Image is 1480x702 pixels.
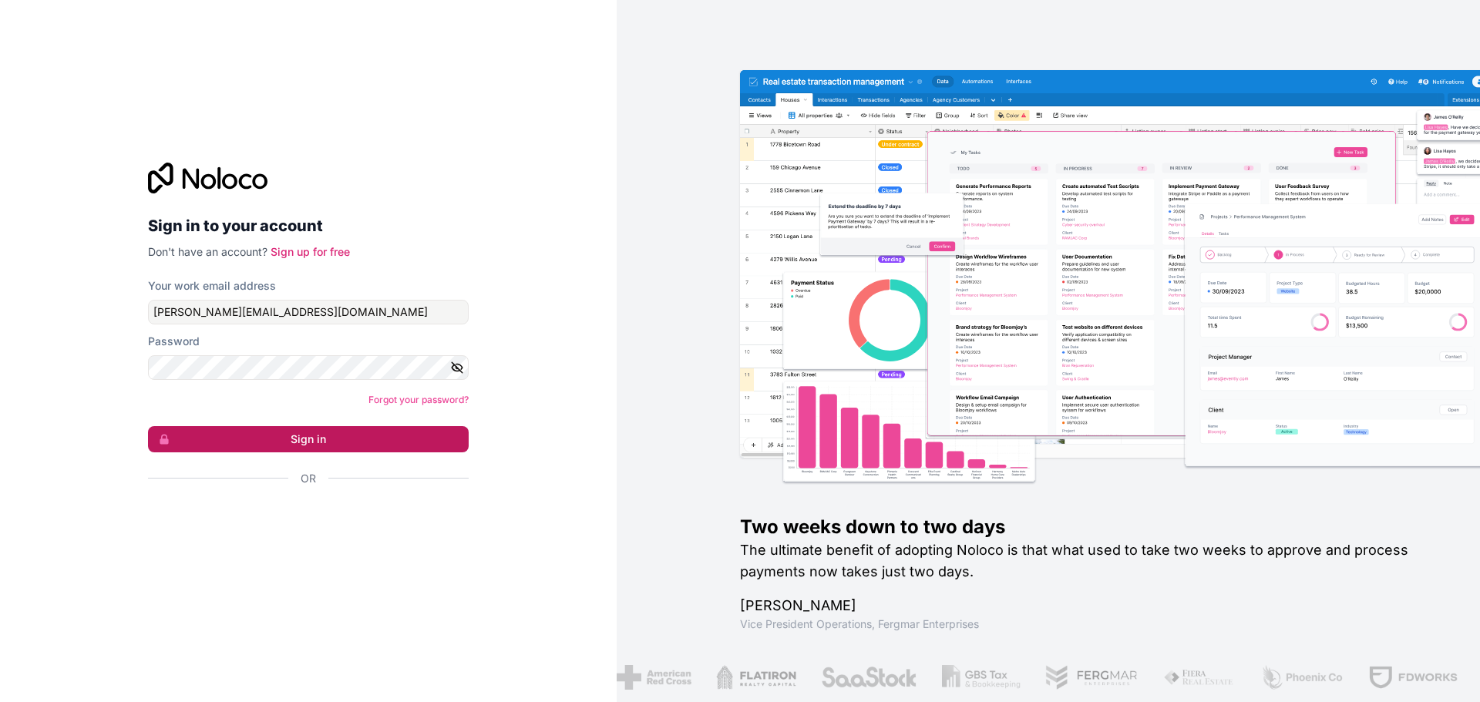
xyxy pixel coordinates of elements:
img: /assets/american-red-cross-BAupjrZR.png [617,665,691,690]
h2: The ultimate benefit of adopting Noloco is that what used to take two weeks to approve and proces... [740,539,1431,583]
a: Sign up for free [271,245,350,258]
h2: Sign in to your account [148,212,469,240]
label: Your work email address [148,278,276,294]
img: /assets/saastock-C6Zbiodz.png [821,665,918,690]
button: Sign in [148,426,469,452]
img: /assets/fiera-fwj2N5v4.png [1163,665,1236,690]
img: /assets/phoenix-BREaitsQ.png [1260,665,1344,690]
h1: Vice President Operations , Fergmar Enterprises [740,616,1431,632]
img: /assets/fergmar-CudnrXN5.png [1045,665,1139,690]
input: Password [148,355,469,380]
img: /assets/fdworks-Bi04fVtw.png [1368,665,1458,690]
img: /assets/gbstax-C-GtDUiK.png [942,665,1021,690]
span: Or [301,471,316,486]
h1: Two weeks down to two days [740,515,1431,539]
iframe: زر تسجيل الدخول باستخدام حساب Google [140,503,464,537]
label: Password [148,334,200,349]
img: /assets/flatiron-C8eUkumj.png [716,665,796,690]
span: Don't have an account? [148,245,267,258]
a: Forgot your password? [368,394,469,405]
h1: [PERSON_NAME] [740,595,1431,616]
input: Email address [148,300,469,324]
